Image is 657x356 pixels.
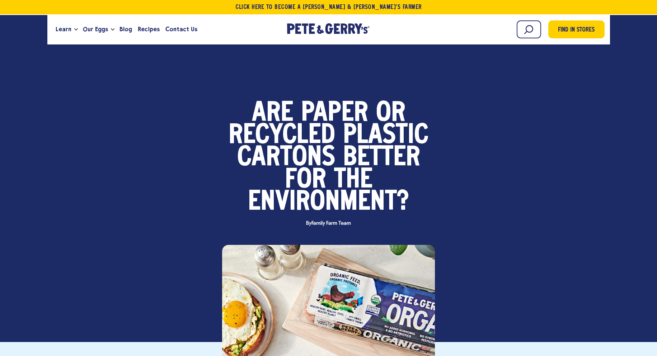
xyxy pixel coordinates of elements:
span: Environment? [248,191,409,214]
span: the [334,169,372,191]
button: Open the dropdown menu for Our Eggs [111,28,114,31]
span: Better [343,147,420,169]
a: Blog [117,20,135,39]
button: Open the dropdown menu for Learn [74,28,78,31]
span: Recipes [138,25,160,34]
span: By [302,221,354,226]
span: Paper [301,103,368,125]
a: Our Eggs [80,20,111,39]
span: for [285,169,326,191]
span: Blog [119,25,132,34]
span: Contact Us [165,25,197,34]
span: Plastic [343,125,428,147]
span: Family Farm Team [311,220,351,226]
span: Find in Stores [558,25,595,35]
span: or [376,103,405,125]
a: Find in Stores [548,20,605,38]
span: Learn [56,25,71,34]
span: Are [252,103,293,125]
span: Cartons [237,147,335,169]
span: Our Eggs [83,25,108,34]
span: Recycled [229,125,335,147]
a: Contact Us [163,20,200,39]
a: Recipes [135,20,163,39]
a: Learn [53,20,74,39]
input: Search [517,20,541,38]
